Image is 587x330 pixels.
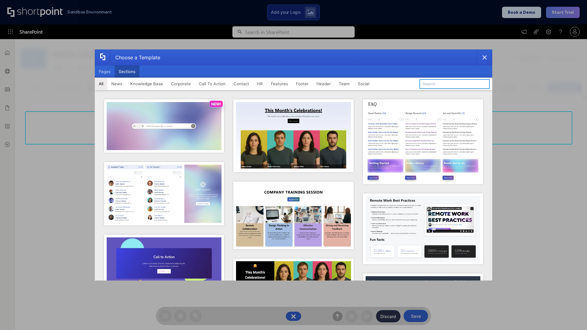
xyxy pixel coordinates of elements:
[419,79,490,89] input: Search
[312,78,335,90] button: Header
[335,78,354,90] button: Team
[556,301,587,330] iframe: Chat Widget
[195,78,230,90] button: Call To Action
[95,50,492,280] div: template selector
[126,78,167,90] button: Knowledge Base
[230,78,253,90] button: Contact
[95,78,107,90] button: All
[107,78,126,90] button: News
[354,78,373,90] button: Social
[110,50,160,65] div: Choose a Template
[167,78,195,90] button: Corporate
[292,78,312,90] button: Footer
[253,78,267,90] button: HR
[267,78,292,90] button: Features
[211,102,221,106] p: NEW!
[95,65,115,78] button: Pages
[115,65,139,78] button: Sections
